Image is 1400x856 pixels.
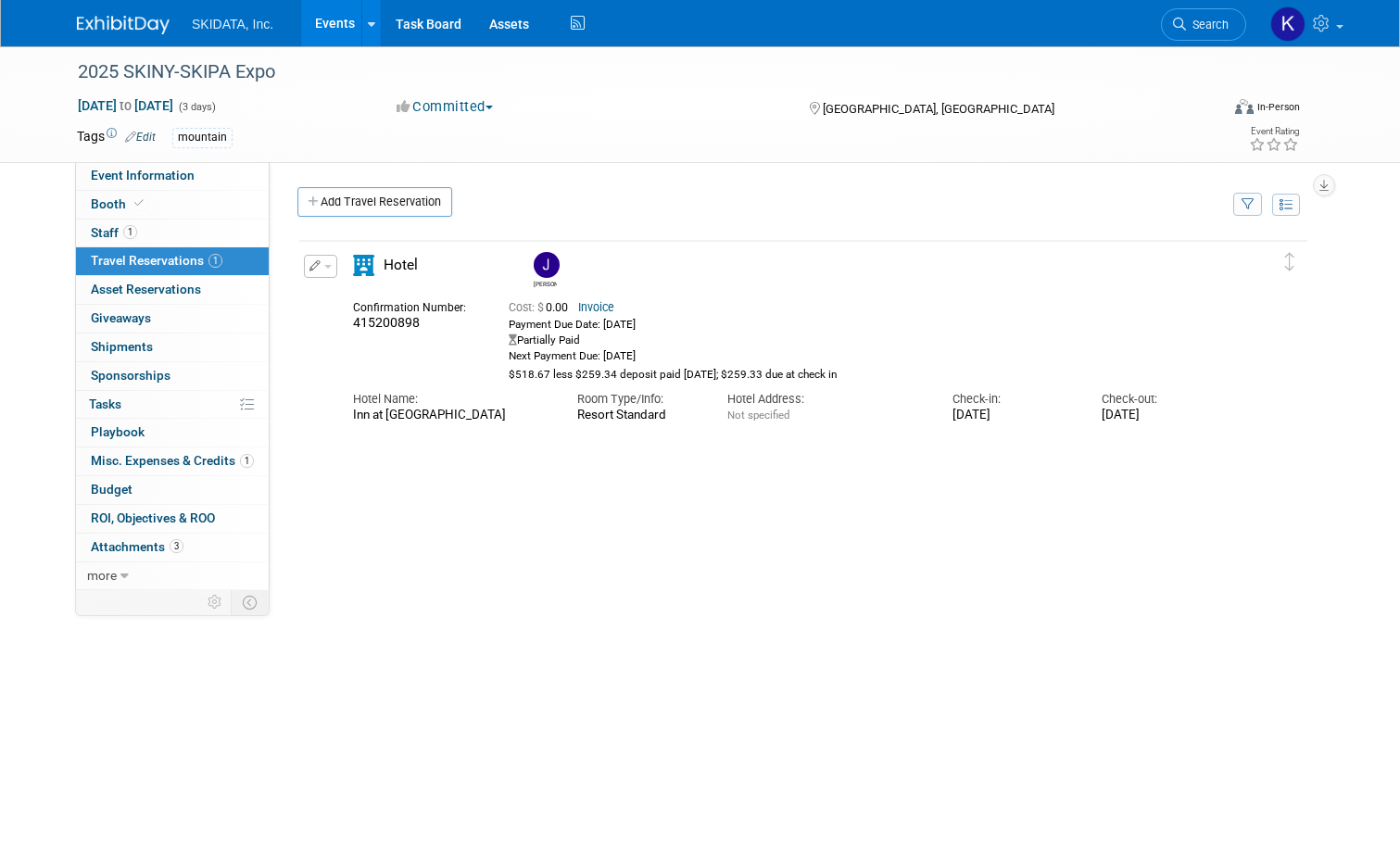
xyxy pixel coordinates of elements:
[1161,8,1246,41] a: Search
[390,97,500,117] button: Committed
[89,397,121,411] span: Tasks
[172,128,233,147] div: mountain
[1102,408,1224,423] div: [DATE]
[208,254,222,268] span: 1
[1242,199,1255,211] i: Filter by Traveler
[91,539,183,554] span: Attachments
[76,305,269,333] a: Giveaways
[87,568,117,583] span: more
[353,315,420,330] span: 415200898
[76,334,269,361] a: Shipments
[952,391,1075,408] div: Check-in:
[353,296,481,315] div: Confirmation Number:
[91,339,153,354] span: Shipments
[192,17,273,31] span: SKIDATA, Inc.
[177,101,216,113] span: (3 days)
[509,318,1154,332] div: Payment Due Date: [DATE]
[577,391,700,408] div: Room Type/Info:
[77,16,170,34] img: ExhibitDay
[1102,391,1224,408] div: Check-out:
[1270,6,1305,42] img: Kim Masoner
[71,56,1196,89] div: 2025 SKINY-SKIPA Expo
[76,247,269,275] a: Travel Reservations1
[1235,99,1254,114] img: Format-Inperson.png
[125,131,156,144] a: Edit
[1256,100,1300,114] div: In-Person
[91,368,170,383] span: Sponsorships
[76,447,269,475] a: Misc. Expenses & Credits1
[76,362,269,390] a: Sponsorships
[727,409,789,422] span: Not specified
[952,408,1075,423] div: [DATE]
[76,276,269,304] a: Asset Reservations
[134,198,144,208] i: Booth reservation complete
[384,257,418,273] span: Hotel
[1249,127,1299,136] div: Event Rating
[76,562,269,590] a: more
[76,534,269,561] a: Attachments3
[509,301,546,314] span: Cost: $
[534,278,557,288] div: John Keefe
[91,453,254,468] span: Misc. Expenses & Credits
[76,476,269,504] a: Budget
[76,220,269,247] a: Staff1
[727,391,924,408] div: Hotel Address:
[170,539,183,553] span: 3
[353,255,374,276] i: Hotel
[529,252,561,288] div: John Keefe
[577,408,700,422] div: Resort Standard
[297,187,452,217] a: Add Travel Reservation
[91,196,147,211] span: Booth
[534,252,560,278] img: John Keefe
[91,282,201,296] span: Asset Reservations
[77,127,156,148] td: Tags
[91,510,215,525] span: ROI, Objectives & ROO
[1186,18,1229,31] span: Search
[509,301,575,314] span: 0.00
[91,310,151,325] span: Giveaways
[76,505,269,533] a: ROI, Objectives & ROO
[76,162,269,190] a: Event Information
[123,225,137,239] span: 1
[240,454,254,468] span: 1
[76,191,269,219] a: Booth
[199,590,232,614] td: Personalize Event Tab Strip
[77,97,174,114] span: [DATE] [DATE]
[117,98,134,113] span: to
[91,253,222,268] span: Travel Reservations
[76,391,269,419] a: Tasks
[823,102,1054,116] span: [GEOGRAPHIC_DATA], [GEOGRAPHIC_DATA]
[91,424,145,439] span: Playbook
[91,225,137,240] span: Staff
[509,349,1154,363] div: Next Payment Due: [DATE]
[1119,96,1300,124] div: Event Format
[578,301,614,314] a: Invoice
[76,419,269,447] a: Playbook
[353,408,549,423] div: Inn at [GEOGRAPHIC_DATA]
[353,391,549,408] div: Hotel Name:
[232,590,270,614] td: Toggle Event Tabs
[509,368,1154,382] div: $518.67 less $259.34 deposit paid [DATE]; $259.33 due at check in
[509,334,1154,347] div: Partially Paid
[91,482,132,497] span: Budget
[91,168,195,183] span: Event Information
[1285,253,1294,271] i: Click and drag to move item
